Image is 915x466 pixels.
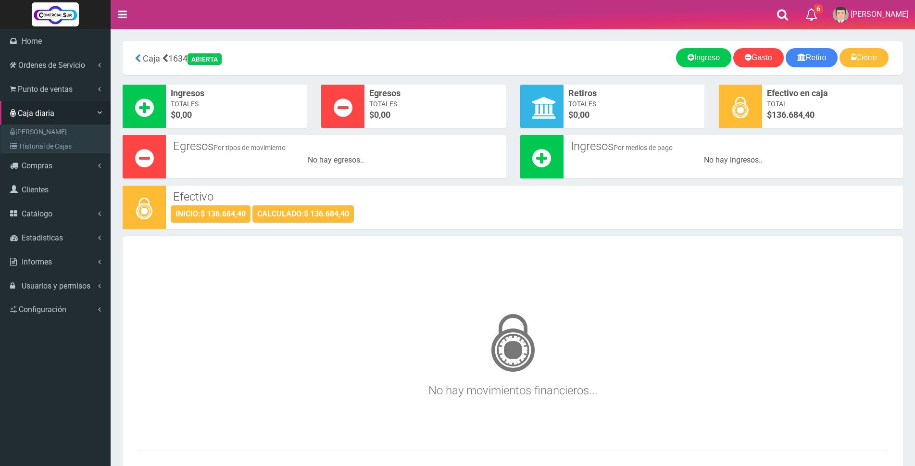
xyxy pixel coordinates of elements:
[19,305,66,314] span: Configuración
[568,99,700,109] span: Totales
[171,109,302,121] span: $
[3,125,110,139] a: [PERSON_NAME]
[173,140,499,152] h3: Egresos
[571,140,896,152] h3: Ingresos
[3,139,110,153] a: Historial de Cajas
[175,110,192,120] font: 0,00
[369,109,501,121] span: $
[18,85,73,94] span: Punto de ventas
[171,205,251,223] div: INICIO:
[676,48,731,67] a: Ingreso
[18,61,85,70] span: Ordenes de Servicio
[22,257,52,266] span: Informes
[252,205,354,223] div: CALCULADO:
[814,4,823,13] span: 6
[22,161,52,170] span: Compras
[833,7,849,23] img: User Image
[614,144,673,151] small: Por medios de pago
[22,233,63,242] span: Estadisticas
[568,155,899,166] div: No hay ingresos..
[130,48,385,68] div: 1634
[22,209,52,218] span: Catálogo
[173,190,896,203] h3: Efectivo
[142,301,884,397] h3: No hay movimientos financieros...
[767,99,898,109] span: Total
[767,109,898,121] span: $
[369,99,501,109] span: Totales
[188,53,222,65] div: ABIERTA
[18,109,54,118] span: Caja diaria
[840,48,889,67] a: Cierre
[171,87,302,100] span: Ingresos
[22,185,49,194] span: Clientes
[171,99,302,109] span: Totales
[304,209,349,218] strong: $ 136.684,40
[573,110,589,120] font: 0,00
[786,48,838,67] a: Retiro
[22,281,90,290] span: Usuarios y permisos
[374,110,390,120] font: 0,00
[568,109,700,121] span: $
[733,48,784,67] a: Gasto
[213,144,286,151] small: Por tipos de movimiento
[32,2,79,26] img: Logo grande
[767,87,898,100] span: Efectivo en caja
[851,10,908,19] span: [PERSON_NAME]
[568,87,700,100] span: Retiros
[772,110,815,120] span: 136.684,40
[201,209,246,218] strong: $ 136.684,40
[143,53,160,63] span: Caja
[369,87,501,100] span: Egresos
[171,155,501,166] div: No hay egresos..
[22,37,42,46] span: Home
